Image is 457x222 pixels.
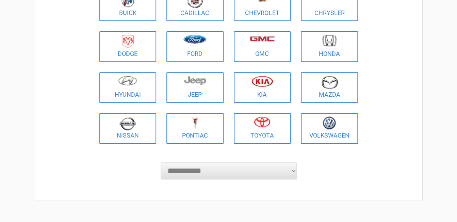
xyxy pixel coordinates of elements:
a: Pontiac [166,113,224,144]
img: toyota [254,116,270,127]
img: hyundai [118,76,137,85]
a: Dodge [99,31,157,62]
a: Nissan [99,113,157,144]
img: nissan [119,116,136,130]
a: Ford [166,31,224,62]
a: Hyundai [99,72,157,103]
a: Mazda [301,72,358,103]
a: Jeep [166,72,224,103]
a: Volkswagen [301,113,358,144]
img: mazda [321,76,338,89]
a: Kia [234,72,291,103]
img: ford [183,35,206,44]
img: pontiac [192,116,198,129]
img: honda [322,35,337,47]
a: Honda [301,31,358,62]
img: volkswagen [323,116,336,130]
img: dodge [122,35,134,48]
a: Toyota [234,113,291,144]
a: GMC [234,31,291,62]
img: gmc [250,36,275,42]
img: kia [251,76,273,87]
img: jeep [184,76,206,85]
